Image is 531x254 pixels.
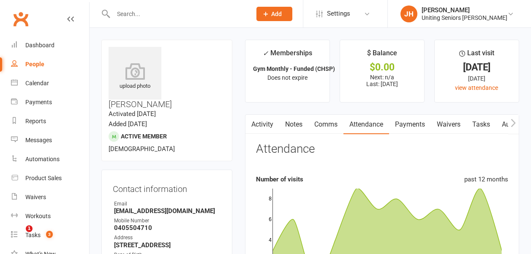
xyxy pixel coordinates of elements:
[11,36,89,55] a: Dashboard
[111,8,245,20] input: Search...
[267,74,308,81] span: Does not expire
[464,174,508,184] div: past 12 months
[11,207,89,226] a: Workouts
[114,234,221,242] div: Address
[114,224,221,232] strong: 0405504710
[10,8,31,30] a: Clubworx
[348,74,417,87] p: Next: n/a Last: [DATE]
[11,55,89,74] a: People
[343,115,389,134] a: Attendance
[113,181,221,194] h3: Contact information
[11,112,89,131] a: Reports
[109,120,147,128] time: Added [DATE]
[11,188,89,207] a: Waivers
[25,80,49,86] div: Calendar
[11,74,89,93] a: Calendar
[459,48,494,63] div: Last visit
[11,169,89,188] a: Product Sales
[114,241,221,249] strong: [STREET_ADDRESS]
[25,42,54,49] div: Dashboard
[8,225,29,246] iframe: Intercom live chat
[114,217,221,225] div: Mobile Number
[121,133,167,140] span: Active member
[442,63,511,72] div: [DATE]
[256,143,315,156] h3: Attendance
[114,200,221,208] div: Email
[109,63,161,91] div: upload photo
[367,48,397,63] div: $ Balance
[25,213,51,219] div: Workouts
[11,150,89,169] a: Automations
[245,115,279,134] a: Activity
[271,11,282,17] span: Add
[253,65,335,72] strong: Gym Monthly - Funded (CHSP)
[11,226,89,245] a: Tasks 3
[26,225,33,232] span: 1
[25,175,62,181] div: Product Sales
[25,99,52,105] div: Payments
[46,231,53,238] span: 3
[25,156,60,162] div: Automations
[25,137,52,143] div: Messages
[109,110,156,118] time: Activated [DATE]
[25,118,46,124] div: Reports
[114,207,221,215] strong: [EMAIL_ADDRESS][DOMAIN_NAME]
[109,145,175,153] span: [DEMOGRAPHIC_DATA]
[422,14,507,22] div: Uniting Seniors [PERSON_NAME]
[263,49,268,57] i: ✓
[327,4,350,23] span: Settings
[11,93,89,112] a: Payments
[11,131,89,150] a: Messages
[466,115,496,134] a: Tasks
[25,194,46,200] div: Waivers
[431,115,466,134] a: Waivers
[348,63,417,72] div: $0.00
[400,5,417,22] div: JH
[25,232,41,238] div: Tasks
[455,84,498,91] a: view attendance
[256,7,292,21] button: Add
[109,47,225,109] h3: [PERSON_NAME]
[442,74,511,83] div: [DATE]
[308,115,343,134] a: Comms
[279,115,308,134] a: Notes
[256,176,303,183] strong: Number of visits
[263,48,312,63] div: Memberships
[389,115,431,134] a: Payments
[422,6,507,14] div: [PERSON_NAME]
[25,61,44,68] div: People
